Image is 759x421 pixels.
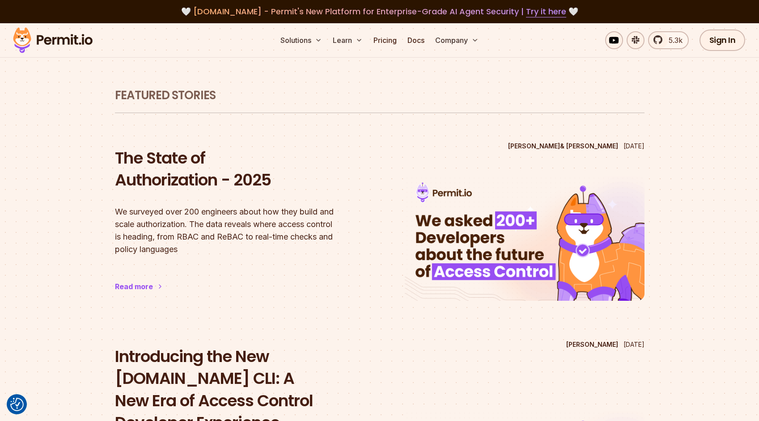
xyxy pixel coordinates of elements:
[508,142,618,151] p: [PERSON_NAME] & [PERSON_NAME]
[623,142,645,150] time: [DATE]
[648,31,689,49] a: 5.3k
[115,88,645,104] h1: Featured Stories
[277,31,326,49] button: Solutions
[115,138,645,319] a: The State of Authorization - 2025[PERSON_NAME]& [PERSON_NAME][DATE]The State of Authorization - 2...
[115,281,153,292] div: Read more
[10,398,24,411] button: Consent Preferences
[526,6,566,17] a: Try it here
[115,147,355,191] h2: The State of Authorization - 2025
[566,340,618,349] p: [PERSON_NAME]
[193,6,566,17] span: [DOMAIN_NAME] - Permit's New Platform for Enterprise-Grade AI Agent Security |
[9,25,97,55] img: Permit logo
[329,31,366,49] button: Learn
[432,31,482,49] button: Company
[10,398,24,411] img: Revisit consent button
[404,31,428,49] a: Docs
[405,176,645,301] img: The State of Authorization - 2025
[21,5,738,18] div: 🤍 🤍
[115,206,355,256] p: We surveyed over 200 engineers about how they build and scale authorization. The data reveals whe...
[663,35,683,46] span: 5.3k
[700,29,746,51] a: Sign In
[623,341,645,348] time: [DATE]
[370,31,400,49] a: Pricing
